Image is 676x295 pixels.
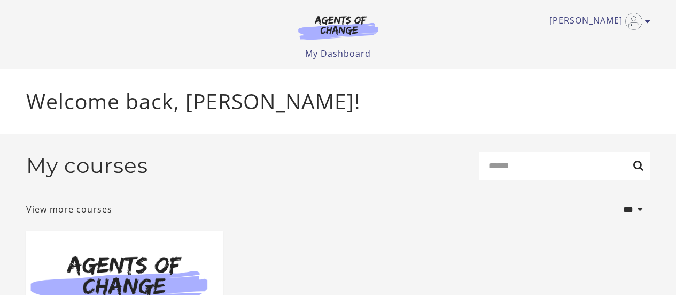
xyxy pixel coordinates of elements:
p: Welcome back, [PERSON_NAME]! [26,86,650,117]
h2: My courses [26,153,148,178]
img: Agents of Change Logo [287,15,390,40]
a: Toggle menu [549,13,645,30]
a: View more courses [26,203,112,216]
a: My Dashboard [305,48,371,59]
